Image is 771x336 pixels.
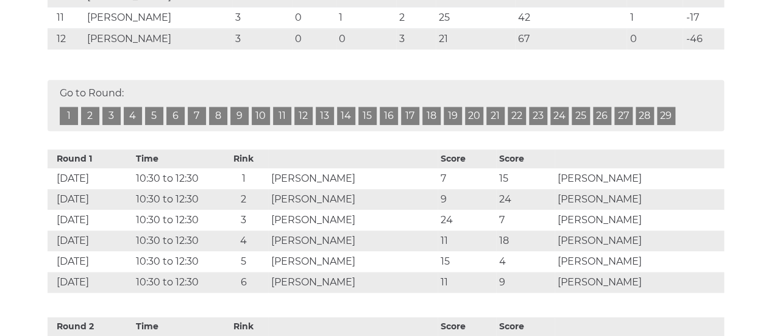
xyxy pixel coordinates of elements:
a: 1 [60,107,78,125]
th: Score [496,149,555,168]
td: 24 [438,210,496,231]
td: 1 [336,7,396,29]
td: 42 [515,7,627,29]
a: 25 [572,107,590,125]
td: 4 [496,251,555,272]
a: 21 [486,107,505,125]
th: Rink [219,317,268,336]
td: 3 [232,29,292,50]
th: Time [133,149,219,168]
a: 13 [316,107,334,125]
a: 20 [465,107,483,125]
a: 4 [124,107,142,125]
a: 6 [166,107,185,125]
td: 24 [496,189,555,210]
td: 21 [436,29,515,50]
a: 10 [252,107,270,125]
td: 25 [436,7,515,29]
td: [PERSON_NAME] [555,272,724,293]
a: 5 [145,107,163,125]
a: 19 [444,107,462,125]
td: 10:30 to 12:30 [133,210,219,231]
td: [PERSON_NAME] [555,251,724,272]
td: 10:30 to 12:30 [133,168,219,189]
a: 16 [380,107,398,125]
div: Go to Round: [48,80,724,131]
td: 11 [438,231,496,251]
a: 26 [593,107,611,125]
a: 29 [657,107,675,125]
a: 23 [529,107,547,125]
td: 0 [292,7,336,29]
td: 11 [48,7,85,29]
td: 3 [219,210,268,231]
td: 7 [438,168,496,189]
td: 15 [496,168,555,189]
td: 0 [336,29,396,50]
th: Time [133,317,219,336]
td: 67 [515,29,627,50]
td: [PERSON_NAME] [268,189,438,210]
td: [DATE] [48,168,133,189]
td: 12 [48,29,85,50]
a: 28 [636,107,654,125]
td: 5 [219,251,268,272]
td: [PERSON_NAME] [555,210,724,231]
a: 17 [401,107,419,125]
td: [PERSON_NAME] [268,251,438,272]
td: 4 [219,231,268,251]
td: 0 [627,29,683,50]
td: 2 [219,189,268,210]
td: 10:30 to 12:30 [133,231,219,251]
th: Rink [219,149,268,168]
td: [DATE] [48,251,133,272]
a: 27 [614,107,633,125]
td: 3 [232,7,292,29]
td: [PERSON_NAME] [268,272,438,293]
td: 10:30 to 12:30 [133,272,219,293]
td: 2 [396,7,436,29]
td: 6 [219,272,268,293]
td: -46 [683,29,723,50]
td: -17 [683,7,723,29]
td: 11 [438,272,496,293]
td: [PERSON_NAME] [268,168,438,189]
a: 22 [508,107,526,125]
td: [PERSON_NAME] [84,7,232,29]
td: 1 [627,7,683,29]
td: [PERSON_NAME] [268,210,438,231]
td: [PERSON_NAME] [555,168,724,189]
td: [DATE] [48,231,133,251]
th: Round 1 [48,149,133,168]
a: 15 [358,107,377,125]
th: Score [496,317,555,336]
th: Score [438,317,496,336]
td: [PERSON_NAME] [268,231,438,251]
td: 9 [438,189,496,210]
td: [DATE] [48,210,133,231]
a: 7 [188,107,206,125]
td: 9 [496,272,555,293]
a: 14 [337,107,355,125]
a: 9 [230,107,249,125]
td: [PERSON_NAME] [555,189,724,210]
th: Round 2 [48,317,133,336]
a: 11 [273,107,291,125]
a: 3 [102,107,121,125]
td: [DATE] [48,189,133,210]
td: 10:30 to 12:30 [133,251,219,272]
a: 24 [550,107,569,125]
td: [PERSON_NAME] [84,29,232,50]
th: Score [438,149,496,168]
a: 8 [209,107,227,125]
td: 15 [438,251,496,272]
td: 10:30 to 12:30 [133,189,219,210]
a: 2 [81,107,99,125]
td: 0 [292,29,336,50]
td: 7 [496,210,555,231]
td: [DATE] [48,272,133,293]
td: 18 [496,231,555,251]
td: 3 [396,29,436,50]
td: 1 [219,168,268,189]
a: 18 [422,107,441,125]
